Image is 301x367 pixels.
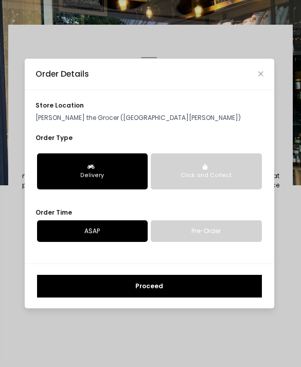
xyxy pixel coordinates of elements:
[157,171,255,180] div: Click and Collect
[36,113,263,123] p: [PERSON_NAME] the Grocer ([GEOGRAPHIC_DATA][PERSON_NAME])
[37,275,262,298] button: Proceed
[37,153,148,189] button: Delivery
[36,133,73,142] span: Order Type
[44,171,141,180] div: Delivery
[151,220,262,242] a: Pre-Order
[37,220,148,242] a: ASAP
[36,68,89,80] div: Order Details
[36,101,84,110] span: store location
[258,72,263,77] button: Close
[151,153,262,189] button: Click and Collect
[36,208,72,217] span: Order Time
